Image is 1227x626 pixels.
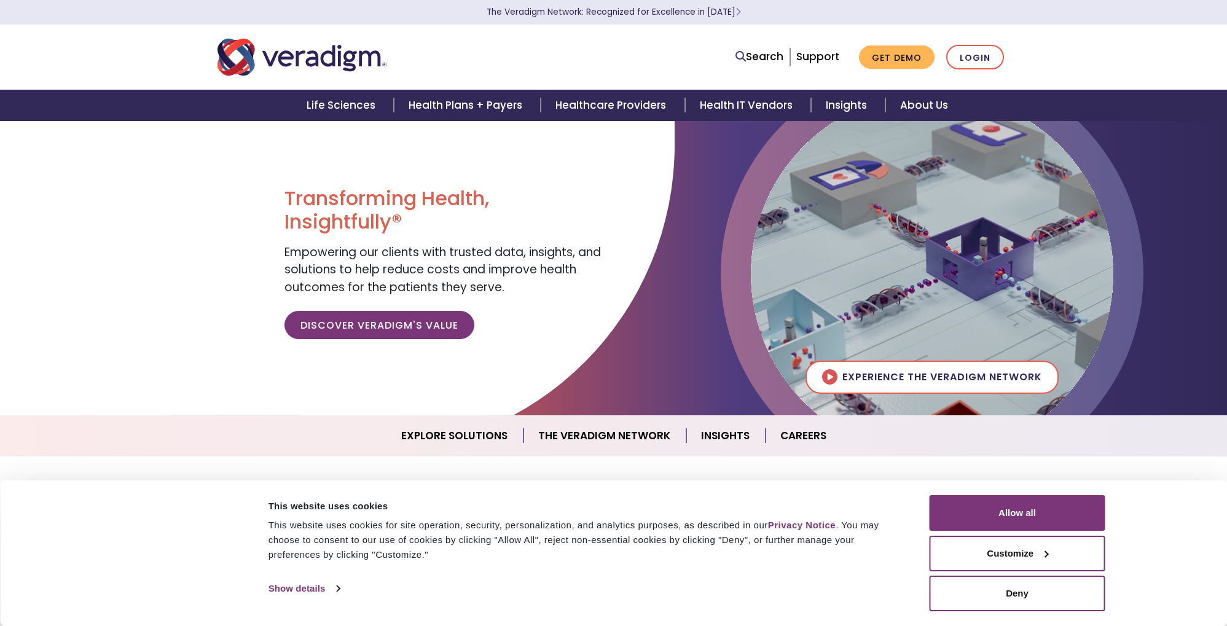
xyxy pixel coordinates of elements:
div: This website uses cookies for site operation, security, personalization, and analytics purposes, ... [269,518,902,562]
a: Show details [269,579,340,598]
a: The Veradigm Network [523,420,686,452]
a: Login [946,45,1004,70]
span: Empowering our clients with trusted data, insights, and solutions to help reduce costs and improv... [284,244,601,295]
a: About Us [885,90,963,121]
a: Life Sciences [292,90,394,121]
a: Health IT Vendors [685,90,811,121]
a: The Veradigm Network: Recognized for Excellence in [DATE]Learn More [487,6,741,18]
a: Support [796,49,839,64]
a: Careers [766,420,841,452]
a: Healthcare Providers [541,90,684,121]
img: Veradigm logo [218,37,386,77]
a: Get Demo [859,45,935,69]
a: Insights [686,420,766,452]
h1: Transforming Health, Insightfully® [284,187,604,234]
a: Search [735,49,783,65]
a: Privacy Notice [768,520,836,530]
button: Deny [930,576,1105,611]
a: Health Plans + Payers [394,90,541,121]
a: Insights [811,90,885,121]
a: Discover Veradigm's Value [284,311,474,339]
span: Learn More [735,6,741,18]
a: Explore Solutions [386,420,523,452]
button: Customize [930,536,1105,571]
div: This website uses cookies [269,499,902,514]
button: Allow all [930,495,1105,531]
